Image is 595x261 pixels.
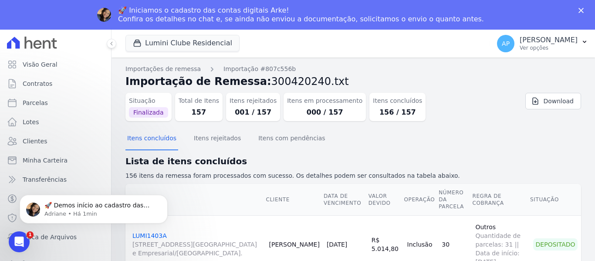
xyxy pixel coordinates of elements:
[438,184,472,216] th: Número da Parcela
[23,156,68,165] span: Minha Carteira
[3,152,108,169] a: Minha Carteira
[27,231,34,238] span: 1
[3,94,108,112] a: Parcelas
[266,184,323,216] th: Cliente
[125,184,266,216] th: Contrato
[125,128,178,150] button: Itens concluídos
[129,96,168,105] dt: Situação
[520,44,578,51] p: Ver opções
[118,6,484,24] div: 🚀 Iniciamos o cadastro das contas digitais Arke! Confira os detalhes no chat e, se ainda não envi...
[3,171,108,188] a: Transferências
[230,96,277,105] dt: Itens rejeitados
[525,93,581,109] a: Download
[3,209,108,227] a: Negativação
[192,128,243,150] button: Itens rejeitados
[472,184,530,216] th: Regra de Cobrança
[38,34,150,41] p: Message from Adriane, sent Há 1min
[125,74,581,89] h2: Importação de Remessa:
[3,228,108,246] a: Troca de Arquivos
[9,231,30,252] iframe: Intercom live chat
[132,240,262,258] span: [STREET_ADDRESS][GEOGRAPHIC_DATA] e Empresarial/[GEOGRAPHIC_DATA].
[23,98,48,107] span: Parcelas
[125,171,581,180] p: 156 itens da remessa foram processados com sucesso. Os detalhes podem ser consultados na tabela a...
[179,96,220,105] dt: Total de Itens
[23,137,47,146] span: Clientes
[23,60,57,69] span: Visão Geral
[257,128,327,150] button: Itens com pendências
[287,107,362,118] dd: 000 / 157
[3,56,108,73] a: Visão Geral
[578,8,587,13] div: Fechar
[533,238,578,251] div: Depositado
[271,75,349,88] span: 300420240.txt
[7,176,181,237] iframe: Intercom notifications mensagem
[502,41,510,47] span: AP
[3,113,108,131] a: Lotes
[3,75,108,92] a: Contratos
[230,107,277,118] dd: 001 / 157
[520,36,578,44] p: [PERSON_NAME]
[23,175,67,184] span: Transferências
[223,64,296,74] a: Importação #807c556b
[287,96,362,105] dt: Itens em processamento
[125,155,581,168] h2: Lista de itens concluídos
[125,64,581,74] nav: Breadcrumb
[3,190,108,207] a: Crédito
[132,232,262,258] a: LUMI1403A[STREET_ADDRESS][GEOGRAPHIC_DATA] e Empresarial/[GEOGRAPHIC_DATA].
[129,107,168,118] span: Finalizada
[323,184,368,216] th: Data de Vencimento
[373,96,422,105] dt: Itens concluídos
[530,184,581,216] th: Situação
[179,107,220,118] dd: 157
[38,25,149,206] span: 🚀 Demos início ao cadastro das Contas Digitais Arke! Iniciamos a abertura para clientes do modelo...
[368,184,404,216] th: Valor devido
[23,79,52,88] span: Contratos
[404,184,439,216] th: Operação
[125,64,201,74] a: Importações de remessa
[125,35,240,51] button: Lumini Clube Residencial
[3,132,108,150] a: Clientes
[97,8,111,22] img: Profile image for Adriane
[490,31,595,56] button: AP [PERSON_NAME] Ver opções
[23,118,39,126] span: Lotes
[373,107,422,118] dd: 156 / 157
